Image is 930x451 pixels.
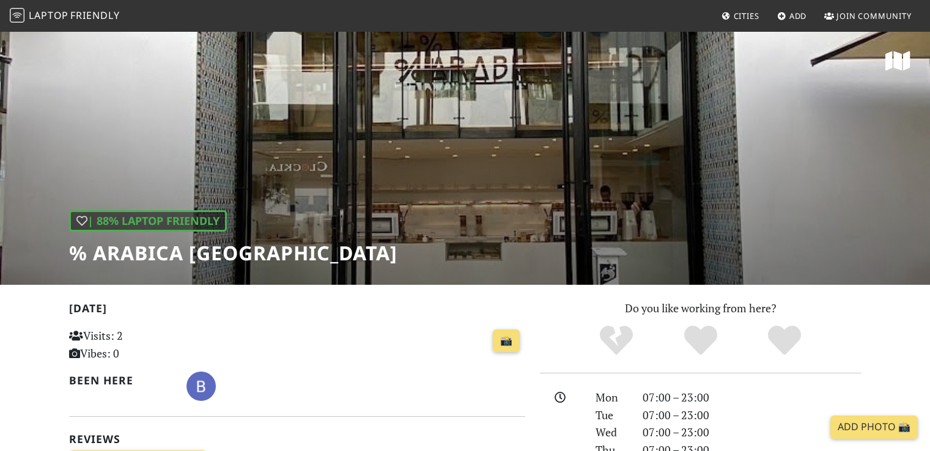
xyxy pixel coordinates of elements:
[69,433,525,446] h2: Reviews
[69,327,212,362] p: Visits: 2 Vibes: 0
[186,378,216,392] span: Badr EL Idrissi
[69,210,227,232] div: | 88% Laptop Friendly
[659,324,743,358] div: Yes
[635,389,869,406] div: 07:00 – 23:00
[69,302,525,320] h2: [DATE]
[69,374,172,387] h2: Been here
[588,424,635,441] div: Wed
[717,5,764,27] a: Cities
[742,324,827,358] div: Definitely!
[186,372,216,401] img: 4060-badr.jpg
[772,5,812,27] a: Add
[493,329,520,353] a: 📸
[69,241,397,265] h1: % Arabica [GEOGRAPHIC_DATA]
[588,406,635,424] div: Tue
[830,416,918,439] a: Add Photo 📸
[10,8,24,23] img: LaptopFriendly
[29,9,68,22] span: Laptop
[789,10,807,21] span: Add
[734,10,759,21] span: Cities
[819,5,917,27] a: Join Community
[574,324,659,358] div: No
[70,9,119,22] span: Friendly
[540,299,862,317] p: Do you like working from here?
[588,389,635,406] div: Mon
[10,5,120,27] a: LaptopFriendly LaptopFriendly
[635,406,869,424] div: 07:00 – 23:00
[635,424,869,441] div: 07:00 – 23:00
[836,10,912,21] span: Join Community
